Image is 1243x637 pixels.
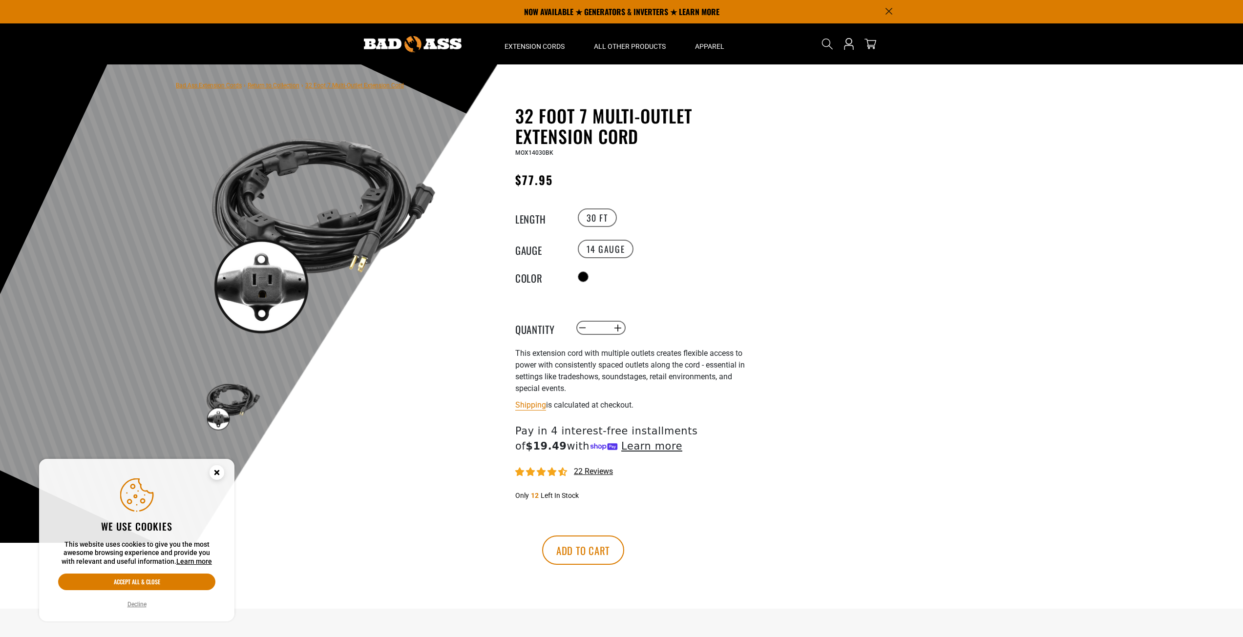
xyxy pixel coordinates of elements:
span: Apparel [695,42,724,51]
label: Quantity [515,322,564,334]
img: black [205,107,440,343]
span: › [244,82,246,89]
span: 22 reviews [574,467,613,476]
button: Accept all & close [58,574,215,590]
img: black [205,376,261,432]
span: All Other Products [594,42,666,51]
h1: 32 Foot 7 Multi-Outlet Extension Cord [515,105,755,146]
aside: Cookie Consent [39,459,234,622]
span: Extension Cords [505,42,565,51]
p: This website uses cookies to give you the most awesome browsing experience and provide you with r... [58,540,215,566]
nav: breadcrumbs [176,79,404,91]
label: 30 FT [578,208,617,227]
summary: Apparel [680,23,739,64]
button: Decline [125,599,149,609]
span: This extension cord with multiple outlets creates flexible access to power with consistently spac... [515,349,745,393]
legend: Gauge [515,243,564,255]
div: is calculated at checkout. [515,398,755,411]
span: Left In Stock [541,492,579,499]
span: MOX14030BK [515,149,553,156]
summary: Extension Cords [490,23,579,64]
button: Add to cart [542,535,624,565]
summary: All Other Products [579,23,680,64]
legend: Length [515,211,564,224]
span: 4.73 stars [515,468,569,477]
a: Return to Collection [248,82,299,89]
label: 14 Gauge [578,240,634,258]
span: › [301,82,303,89]
span: 12 [531,492,539,499]
h2: We use cookies [58,520,215,533]
legend: Color [515,270,564,283]
img: Bad Ass Extension Cords [364,36,462,52]
a: Learn more [176,557,212,565]
a: Bad Ass Extension Cords [176,82,242,89]
a: Shipping [515,400,546,410]
span: Only [515,492,529,499]
span: 32 Foot 7 Multi-Outlet Extension Cord [305,82,404,89]
summary: Search [820,36,835,52]
span: $77.95 [515,171,553,188]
